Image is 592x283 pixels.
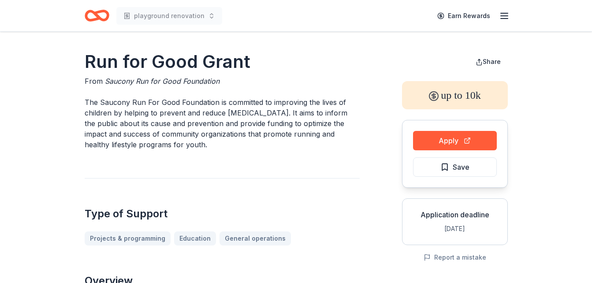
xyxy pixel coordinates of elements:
[105,77,220,86] span: Saucony Run for Good Foundation
[85,97,360,150] p: The Saucony Run For Good Foundation is committed to improving the lives of children by helping to...
[85,207,360,221] h2: Type of Support
[413,157,497,177] button: Save
[85,76,360,86] div: From
[220,231,291,246] a: General operations
[402,81,508,109] div: up to 10k
[85,49,360,74] h1: Run for Good Grant
[413,131,497,150] button: Apply
[85,5,109,26] a: Home
[424,252,486,263] button: Report a mistake
[85,231,171,246] a: Projects & programming
[483,58,501,65] span: Share
[432,8,495,24] a: Earn Rewards
[116,7,222,25] button: playground renovation
[469,53,508,71] button: Share
[174,231,216,246] a: Education
[410,209,500,220] div: Application deadline
[410,223,500,234] div: [DATE]
[453,161,469,173] span: Save
[134,11,205,21] span: playground renovation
